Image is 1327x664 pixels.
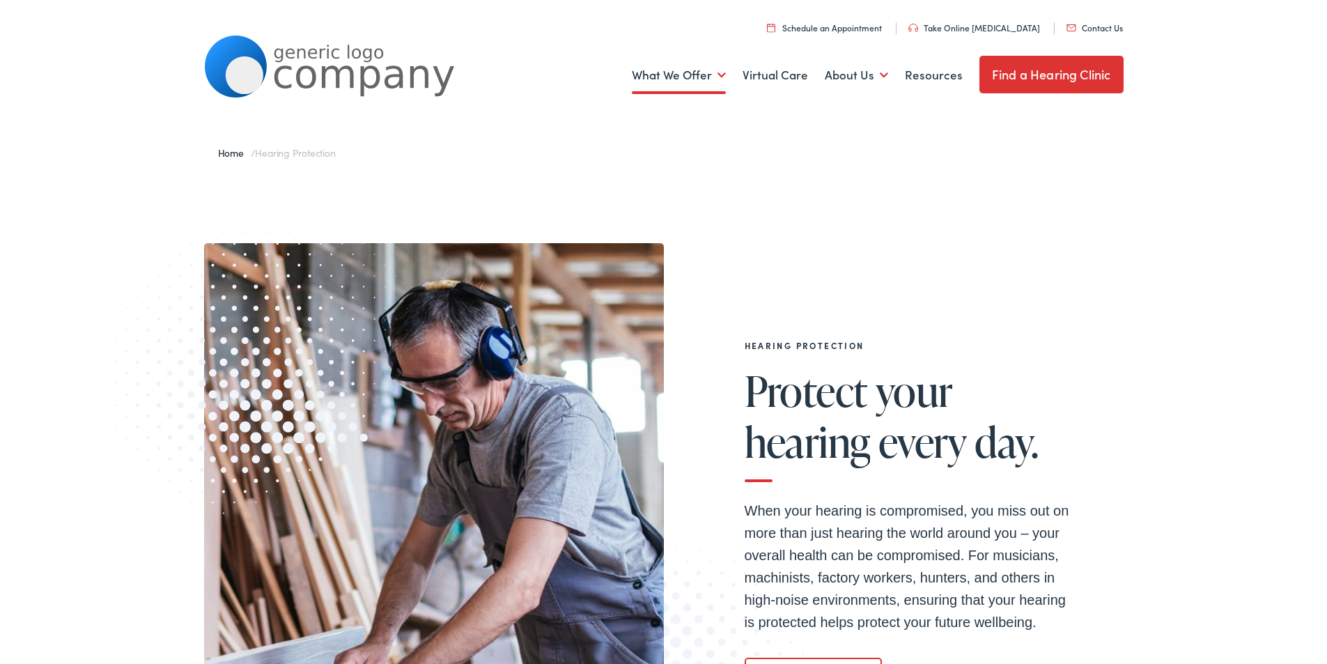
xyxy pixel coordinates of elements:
a: Take Online [MEDICAL_DATA] [908,22,1040,33]
span: / [218,146,336,160]
a: Home [218,146,251,160]
p: When your hearing is compromised, you miss out on more than just hearing the world around you – y... [745,500,1079,633]
img: utility icon [767,23,775,32]
span: every [878,419,967,465]
a: Contact Us [1066,22,1123,33]
span: hearing [745,419,871,465]
span: Hearing Protection [255,146,335,160]
img: utility icon [908,24,918,32]
span: Protect [745,368,868,414]
a: What We Offer [632,49,726,101]
span: day. [975,419,1039,465]
img: utility icon [1066,24,1076,31]
a: Find a Hearing Clinic [979,56,1124,93]
a: Resources [905,49,963,101]
a: About Us [825,49,888,101]
img: Graphic image with a halftone pattern, contributing to the site's visual design. [61,157,429,535]
h2: Hearing Protection [745,341,1079,350]
a: Schedule an Appointment [767,22,882,33]
span: your [876,368,953,414]
a: Virtual Care [743,49,808,101]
